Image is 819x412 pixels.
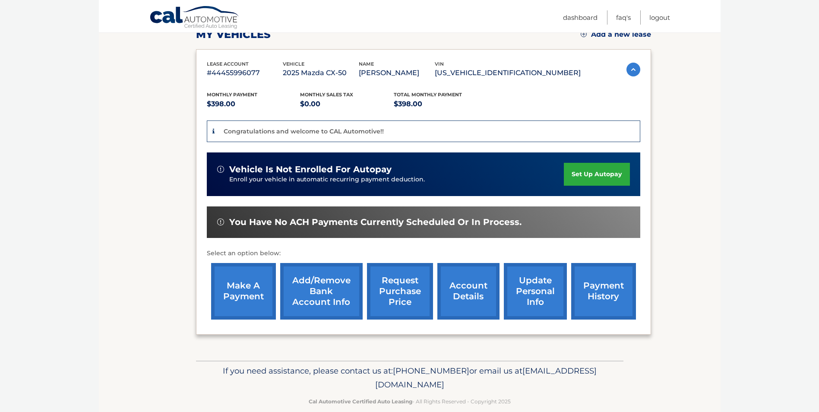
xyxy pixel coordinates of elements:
p: [US_VEHICLE_IDENTIFICATION_NUMBER] [435,67,581,79]
span: vehicle is not enrolled for autopay [229,164,392,175]
img: alert-white.svg [217,166,224,173]
p: #44455996077 [207,67,283,79]
img: add.svg [581,31,587,37]
p: $398.00 [394,98,487,110]
strong: Cal Automotive Certified Auto Leasing [309,398,412,405]
span: name [359,61,374,67]
span: [PHONE_NUMBER] [393,366,469,376]
a: FAQ's [616,10,631,25]
span: Total Monthly Payment [394,92,462,98]
a: Add/Remove bank account info [280,263,363,320]
h2: my vehicles [196,28,271,41]
a: request purchase price [367,263,433,320]
span: vin [435,61,444,67]
p: If you need assistance, please contact us at: or email us at [202,364,618,392]
img: accordion-active.svg [626,63,640,76]
p: $0.00 [300,98,394,110]
a: Cal Automotive [149,6,240,31]
img: alert-white.svg [217,219,224,225]
p: [PERSON_NAME] [359,67,435,79]
p: Congratulations and welcome to CAL Automotive!! [224,127,384,135]
span: Monthly sales Tax [300,92,353,98]
span: Monthly Payment [207,92,257,98]
p: $398.00 [207,98,300,110]
p: 2025 Mazda CX-50 [283,67,359,79]
p: Enroll your vehicle in automatic recurring payment deduction. [229,175,564,184]
a: update personal info [504,263,567,320]
a: make a payment [211,263,276,320]
span: You have no ACH payments currently scheduled or in process. [229,217,522,228]
p: Select an option below: [207,248,640,259]
a: payment history [571,263,636,320]
a: set up autopay [564,163,629,186]
p: - All Rights Reserved - Copyright 2025 [202,397,618,406]
a: Logout [649,10,670,25]
span: lease account [207,61,249,67]
span: vehicle [283,61,304,67]
a: Add a new lease [581,30,651,39]
a: Dashboard [563,10,598,25]
a: account details [437,263,500,320]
